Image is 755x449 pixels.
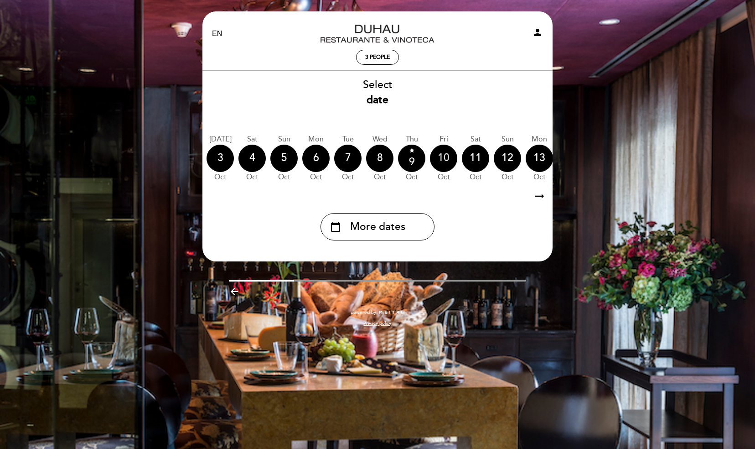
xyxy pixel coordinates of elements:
i: star [409,146,415,155]
div: 13 [526,145,553,172]
button: person [532,27,543,41]
div: Sun [270,134,298,145]
div: [DATE] [207,134,234,145]
a: Duhau Restaurante & Vinoteca [321,21,434,47]
div: Thu [398,134,425,145]
div: Oct [462,172,489,183]
div: 5 [270,145,298,172]
span: 3 people [365,54,390,61]
div: Oct [270,172,298,183]
div: 11 [462,145,489,172]
div: 7 [334,145,362,172]
img: MEITRE [378,310,404,315]
div: Oct [207,172,234,183]
div: Oct [430,172,457,183]
a: powered by [351,309,404,316]
div: 9 [398,145,425,172]
span: powered by [351,309,376,316]
div: Fri [430,134,457,145]
div: Oct [302,172,330,183]
div: Sun [494,134,521,145]
i: arrow_right_alt [533,187,546,206]
i: arrow_backward [229,286,240,297]
div: 12 [494,145,521,172]
a: Privacy policy [363,320,391,327]
div: Oct [334,172,362,183]
i: person [532,27,543,38]
div: Mon [302,134,330,145]
div: 8 [366,145,393,172]
div: Oct [398,172,425,183]
div: Oct [366,172,393,183]
div: Oct [526,172,553,183]
div: Tue [334,134,362,145]
div: Oct [238,172,266,183]
div: 3 [207,145,234,172]
div: Sat [238,134,266,145]
div: Oct [494,172,521,183]
div: Wed [366,134,393,145]
span: More dates [350,219,405,235]
div: 10 [430,145,457,172]
div: 4 [238,145,266,172]
div: Mon [526,134,553,145]
div: Select [202,78,553,108]
i: calendar_today [330,219,341,235]
b: date [367,94,388,106]
div: Sat [462,134,489,145]
div: 6 [302,145,330,172]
